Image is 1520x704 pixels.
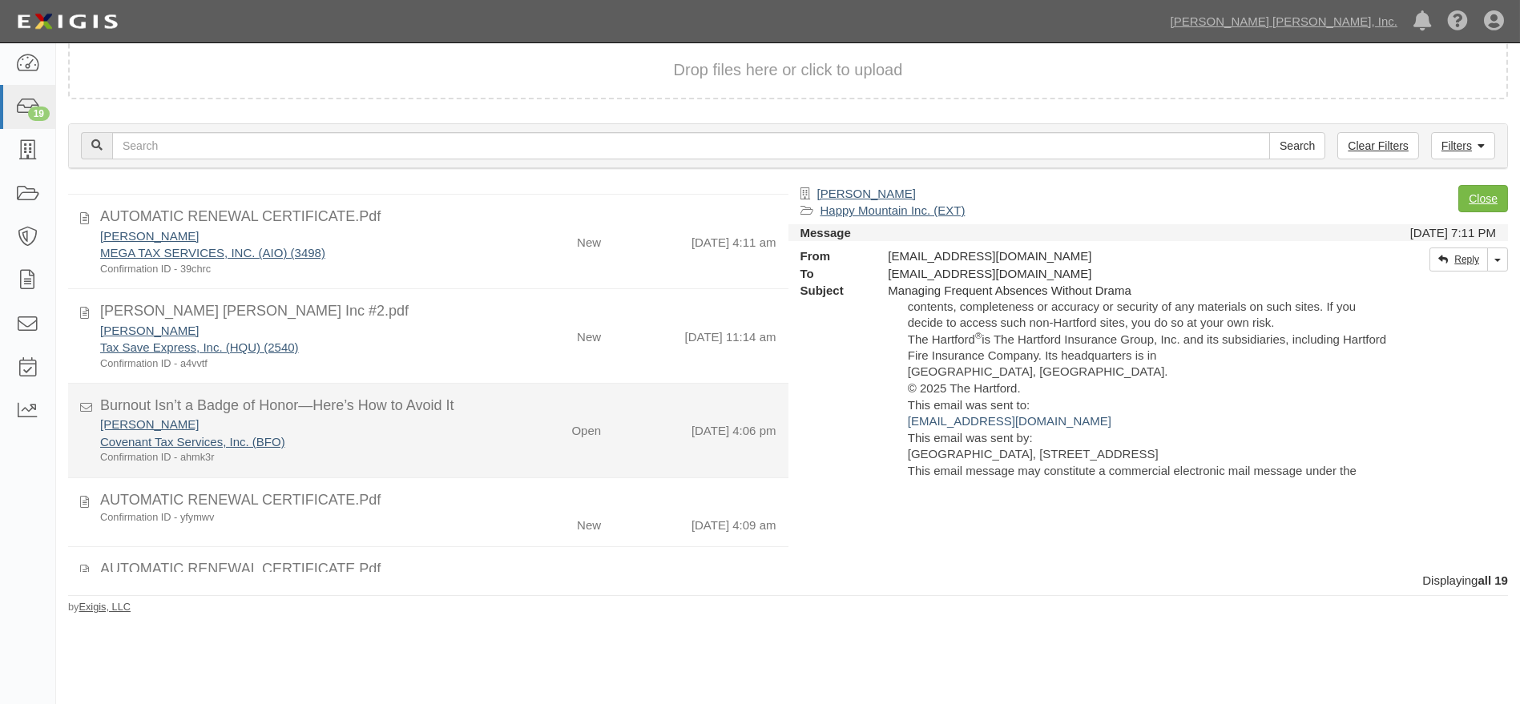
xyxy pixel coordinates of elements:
[908,414,1111,428] a: [EMAIL_ADDRESS][DOMAIN_NAME]
[788,282,877,299] strong: Subject
[691,227,776,251] div: [DATE] 4:11 am
[571,416,601,439] div: Open
[685,322,776,345] div: [DATE] 11:14 am
[100,322,485,339] div: Diane Lamb
[1269,132,1325,159] input: Search
[28,107,50,121] div: 19
[56,572,1520,589] div: Displaying
[100,417,199,431] a: [PERSON_NAME]
[100,510,485,525] div: Confirmation ID - yfymwv
[100,356,485,371] div: Confirmation ID - a4vvtf
[876,247,1316,264] div: [EMAIL_ADDRESS][DOMAIN_NAME]
[100,559,776,580] div: AUTOMATIC RENEWAL CERTIFICATE.Pdf
[577,227,601,251] div: New
[908,397,1389,413] td: This email was sent to:
[820,203,966,217] a: Happy Mountain Inc. (EXT)
[1478,573,1508,587] b: all 19
[975,331,982,340] sup: ®
[12,7,123,36] img: logo-5460c22ac91f19d4615b14bd174203de0afe785f0fc80cf4dbbc73dc1793850b.png
[1337,132,1418,159] a: Clear Filters
[112,132,1270,159] input: Search
[100,435,285,449] a: Covenant Tax Services, Inc. (BFO)
[100,207,776,227] div: AUTOMATIC RENEWAL CERTIFICATE.Pdf
[100,246,325,259] a: MEGA TAX SERVICES, INC. (AIO) (3498)
[908,380,1389,396] td: © 2025 The Hartford.
[100,227,485,244] div: Sheila F. Smith
[817,187,916,200] a: [PERSON_NAME]
[1163,6,1405,38] a: [PERSON_NAME] [PERSON_NAME], Inc.
[674,58,903,82] button: Drop files here or click to upload
[1431,132,1495,159] a: Filters
[100,301,776,322] div: Jackson Hewitt Inc #2.pdf
[788,265,877,282] strong: To
[100,339,485,356] div: Tax Save Express, Inc. (HQU) (2540)
[100,490,776,511] div: AUTOMATIC RENEWAL CERTIFICATE.Pdf
[1447,11,1468,32] i: Help Center - Complianz
[100,262,485,276] div: Confirmation ID - 39chrc
[1410,224,1496,241] div: [DATE] 7:11 PM
[876,265,1316,282] div: agreement-3rky7e@jacksonhewitt.complianz.com
[577,510,601,533] div: New
[100,340,299,354] a: Tax Save Express, Inc. (HQU) (2540)
[908,332,1389,380] td: The Hartford is The Hartford Insurance Group, Inc. and its subsidiaries, including Hartford Fire ...
[908,463,1389,495] td: This email message may constitute a commercial electronic mail message under the CAN‑SPAM Act of ...
[1429,247,1488,272] a: Reply
[68,600,131,614] small: by
[908,430,1389,446] td: This email was sent by:
[788,247,877,264] strong: From
[908,446,1389,462] td: [GEOGRAPHIC_DATA], [STREET_ADDRESS]
[876,282,1316,299] div: Managing Frequent Absences Without Drama
[100,229,199,243] a: [PERSON_NAME]
[691,416,776,439] div: [DATE] 4:06 pm
[79,601,131,613] a: Exigis, LLC
[691,510,776,533] div: [DATE] 4:09 am
[100,244,485,261] div: MEGA TAX SERVICES, INC. (AIO) (3498)
[1458,185,1508,212] a: Close
[100,324,199,337] a: [PERSON_NAME]
[800,226,851,239] strong: Message
[100,450,485,465] div: Confirmation ID - ahmk3r
[577,322,601,345] div: New
[100,396,776,416] div: Burnout Isn’t a Badge of Honor—Here’s How to Avoid It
